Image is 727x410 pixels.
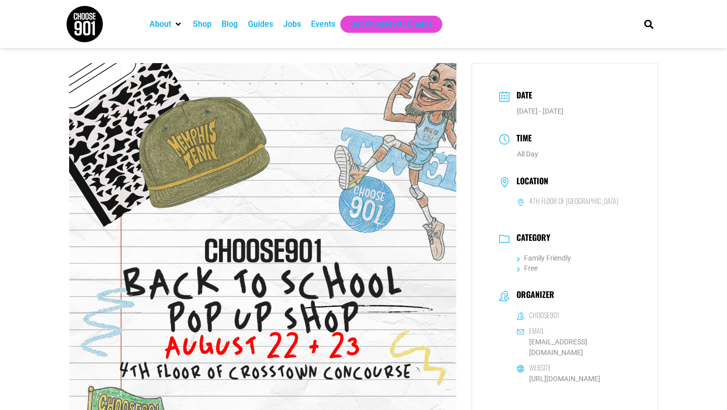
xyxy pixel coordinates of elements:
a: [URL][DOMAIN_NAME] [529,375,600,383]
a: Shop [193,18,212,30]
a: Get Choose901 Emails [350,18,432,30]
h6: Choose901 [529,311,559,320]
a: Family Friendly [517,254,571,262]
abbr: All Day [517,150,538,158]
a: Events [311,18,335,30]
h3: Category [511,233,550,245]
h6: Email [529,326,544,335]
a: Free [517,264,538,272]
div: About [144,16,188,33]
h6: 4th floor of [GEOGRAPHIC_DATA] [529,196,618,206]
span: [DATE] - [DATE] [517,107,563,115]
h3: Location [511,176,548,188]
h3: Time [511,132,532,146]
a: [EMAIL_ADDRESS][DOMAIN_NAME] [517,337,630,358]
a: About [149,18,171,30]
a: Jobs [283,18,301,30]
h3: Date [511,89,532,104]
a: Blog [222,18,238,30]
h3: Organizer [511,290,554,302]
div: Search [641,16,657,32]
nav: Main nav [144,16,627,33]
a: Guides [248,18,273,30]
h6: Website [529,363,551,372]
